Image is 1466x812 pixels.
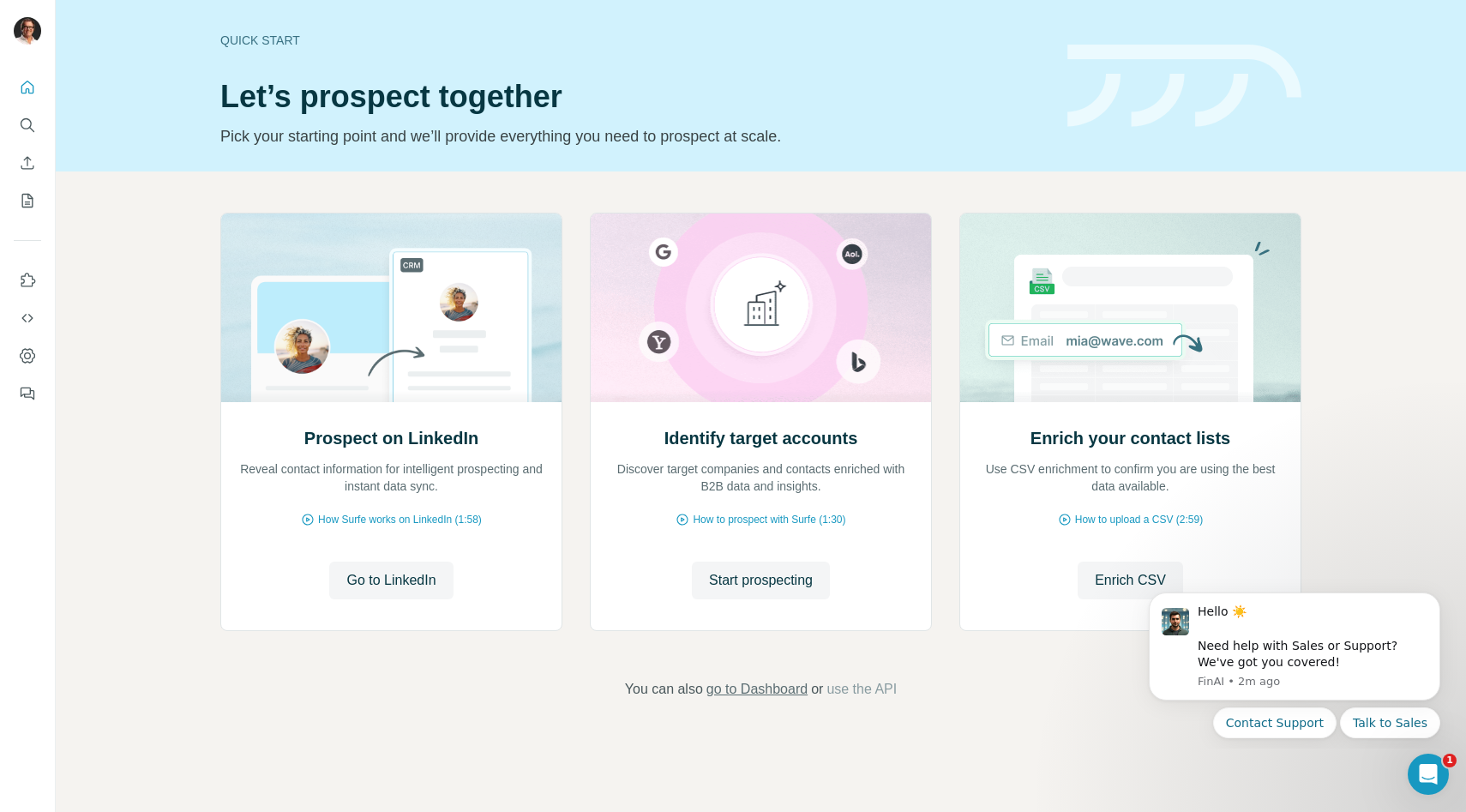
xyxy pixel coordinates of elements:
h2: Identify target accounts [664,426,858,450]
span: How to prospect with Surfe (1:30) [693,512,845,527]
button: Start prospecting [692,562,830,599]
img: banner [1067,45,1301,128]
span: Start prospecting [709,570,813,591]
p: Reveal contact information for intelligent prospecting and instant data sync. [238,460,544,495]
span: How Surfe works on LinkedIn (1:58) [318,512,482,527]
div: Quick start [220,32,1047,49]
span: You can also [625,679,703,700]
button: Feedback [14,378,41,409]
h1: Let’s prospect together [220,80,1047,114]
img: Prospect on LinkedIn [220,214,562,402]
span: Enrich CSV [1095,570,1166,591]
span: 1 [1443,754,1457,767]
button: Quick start [14,72,41,103]
button: use the API [826,679,897,700]
p: Discover target companies and contacts enriched with B2B data and insights. [608,460,914,495]
button: go to Dashboard [706,679,808,700]
img: Identify target accounts [590,214,932,402]
iframe: Intercom notifications message [1123,577,1466,749]
img: Enrich your contact lists [959,214,1301,402]
button: Go to LinkedIn [329,562,453,599]
button: Enrich CSV [1078,562,1183,599]
button: Use Surfe API [14,303,41,334]
p: Use CSV enrichment to confirm you are using the best data available. [977,460,1283,495]
h2: Enrich your contact lists [1030,426,1230,450]
button: Enrich CSV [14,147,41,178]
p: Pick your starting point and we’ll provide everything you need to prospect at scale. [220,124,1047,148]
h2: Prospect on LinkedIn [304,426,478,450]
span: or [811,679,823,700]
button: Use Surfe on LinkedIn [14,265,41,296]
button: My lists [14,185,41,216]
span: How to upload a CSV (2:59) [1075,512,1203,527]
iframe: Intercom live chat [1408,754,1449,795]
span: Go to LinkedIn [346,570,436,591]
button: Search [14,110,41,141]
img: Avatar [14,17,41,45]
button: Dashboard [14,340,41,371]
